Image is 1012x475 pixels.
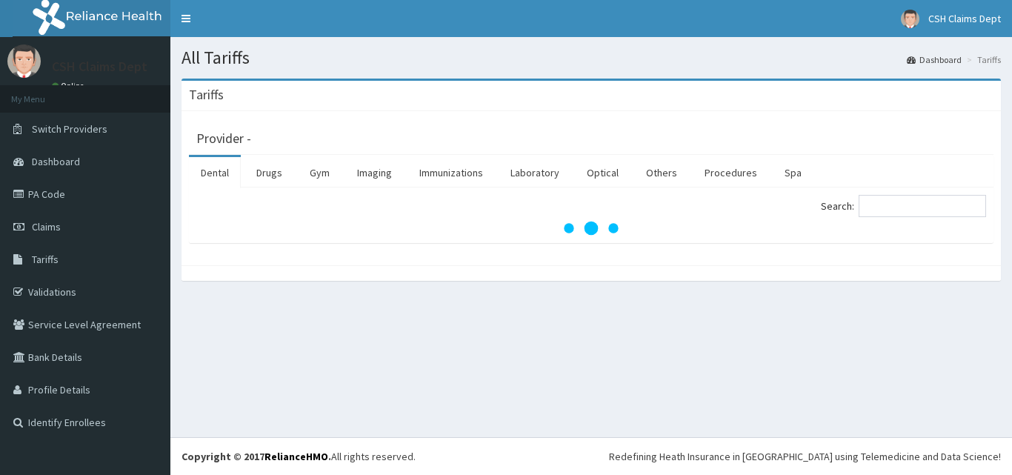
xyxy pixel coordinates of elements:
[7,44,41,78] img: User Image
[773,157,813,188] a: Spa
[499,157,571,188] a: Laboratory
[407,157,495,188] a: Immunizations
[634,157,689,188] a: Others
[821,195,986,217] label: Search:
[575,157,630,188] a: Optical
[170,437,1012,475] footer: All rights reserved.
[693,157,769,188] a: Procedures
[182,48,1001,67] h1: All Tariffs
[907,53,962,66] a: Dashboard
[189,88,224,102] h3: Tariffs
[298,157,342,188] a: Gym
[32,220,61,233] span: Claims
[963,53,1001,66] li: Tariffs
[32,155,80,168] span: Dashboard
[52,60,147,73] p: CSH Claims Dept
[264,450,328,463] a: RelianceHMO
[901,10,919,28] img: User Image
[859,195,986,217] input: Search:
[345,157,404,188] a: Imaging
[182,450,331,463] strong: Copyright © 2017 .
[52,81,87,91] a: Online
[609,449,1001,464] div: Redefining Heath Insurance in [GEOGRAPHIC_DATA] using Telemedicine and Data Science!
[244,157,294,188] a: Drugs
[189,157,241,188] a: Dental
[928,12,1001,25] span: CSH Claims Dept
[32,253,59,266] span: Tariffs
[32,122,107,136] span: Switch Providers
[196,132,251,145] h3: Provider -
[562,199,621,258] svg: audio-loading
